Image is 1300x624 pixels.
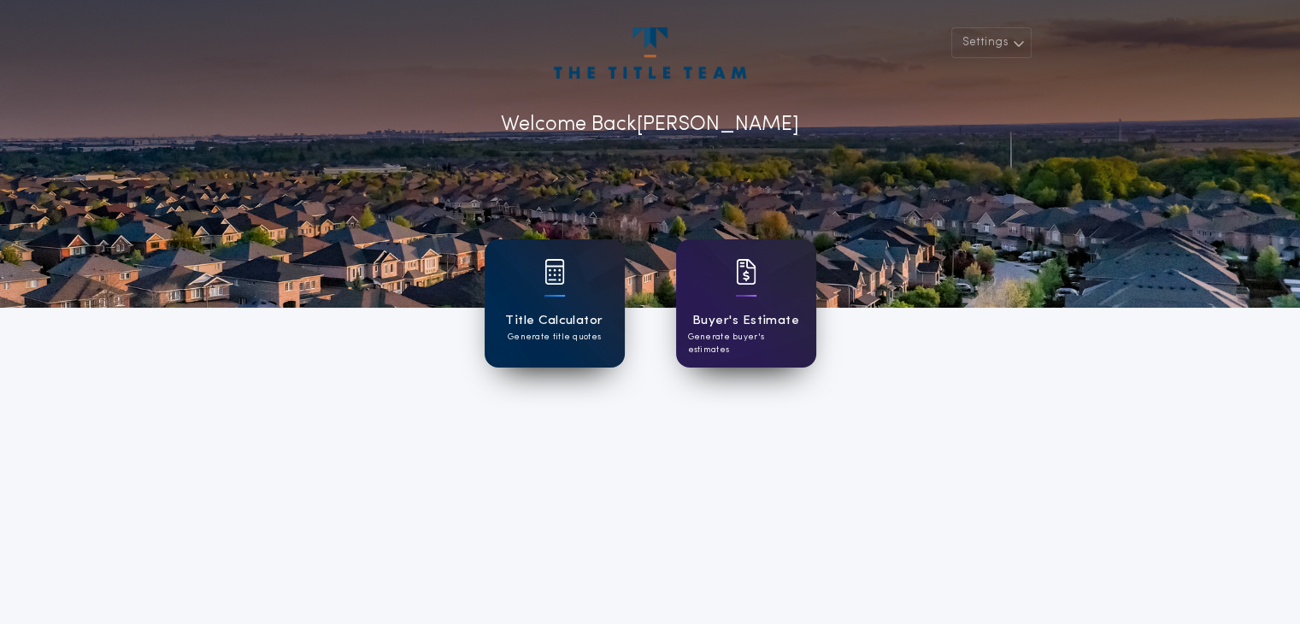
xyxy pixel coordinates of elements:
p: Generate title quotes [508,331,601,344]
button: Settings [951,27,1032,58]
img: account-logo [554,27,745,79]
a: card iconTitle CalculatorGenerate title quotes [485,239,625,368]
img: card icon [544,259,565,285]
p: Welcome Back [PERSON_NAME] [501,109,799,140]
h1: Buyer's Estimate [692,311,799,331]
a: card iconBuyer's EstimateGenerate buyer's estimates [676,239,816,368]
img: card icon [736,259,756,285]
h1: Title Calculator [505,311,603,331]
p: Generate buyer's estimates [688,331,804,356]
